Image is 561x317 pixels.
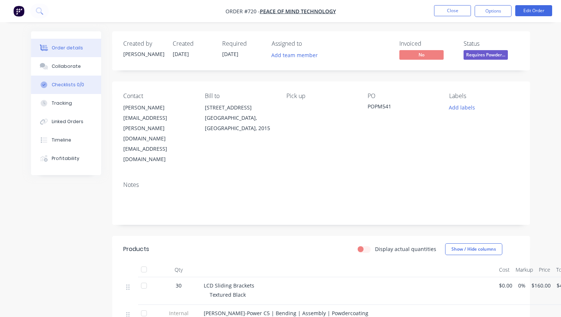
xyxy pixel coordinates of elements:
[13,6,24,17] img: Factory
[434,5,471,16] button: Close
[464,50,508,61] button: Requires Powder...
[31,39,101,57] button: Order details
[368,93,437,100] div: PO
[31,76,101,94] button: Checklists 0/0
[173,40,213,47] div: Created
[31,112,101,131] button: Linked Orders
[176,282,182,289] span: 30
[449,93,519,100] div: Labels
[445,243,502,255] button: Show / Hide columns
[205,102,275,113] div: [STREET_ADDRESS]
[204,310,368,317] span: [PERSON_NAME]-Power C5 | Bending | Assembly | Powdercoating
[173,50,189,58] span: [DATE]
[52,118,83,125] div: Linked Orders
[375,245,436,253] label: Display actual quantities
[399,50,444,59] span: No
[513,262,536,277] div: Markup
[499,282,512,289] span: $0.00
[260,8,336,15] a: Peace of Mind Technology
[515,5,552,16] button: Edit Order
[464,50,508,59] span: Requires Powder...
[226,8,260,15] span: Order #720 -
[52,100,72,107] div: Tracking
[222,40,263,47] div: Required
[123,93,193,100] div: Contact
[123,102,193,144] div: [PERSON_NAME][EMAIL_ADDRESS][PERSON_NAME][DOMAIN_NAME]
[399,40,455,47] div: Invoiced
[156,262,201,277] div: Qty
[31,94,101,112] button: Tracking
[368,102,437,113] div: POPM541
[268,50,322,60] button: Add team member
[52,45,83,51] div: Order details
[123,40,164,47] div: Created by
[205,102,275,133] div: [STREET_ADDRESS][GEOGRAPHIC_DATA], [GEOGRAPHIC_DATA], 2015
[204,282,254,289] span: LCD Sliding Brackets
[475,5,512,17] button: Options
[52,155,79,162] div: Profitability
[123,245,149,254] div: Products
[205,113,275,133] div: [GEOGRAPHIC_DATA], [GEOGRAPHIC_DATA], 2015
[272,40,345,47] div: Assigned to
[222,50,238,58] span: [DATE]
[31,57,101,76] button: Collaborate
[496,262,513,277] div: Cost
[123,144,193,164] div: [EMAIL_ADDRESS][DOMAIN_NAME]
[31,149,101,168] button: Profitability
[52,63,81,70] div: Collaborate
[210,291,246,298] span: Textured Black
[518,282,526,289] span: 0%
[52,81,84,88] div: Checklists 0/0
[159,309,198,317] span: Internal
[205,93,275,100] div: Bill to
[445,102,479,112] button: Add labels
[123,102,193,164] div: [PERSON_NAME][EMAIL_ADDRESS][PERSON_NAME][DOMAIN_NAME][EMAIL_ADDRESS][DOMAIN_NAME]
[286,93,356,100] div: Pick up
[123,50,164,58] div: [PERSON_NAME]
[31,131,101,149] button: Timeline
[536,262,553,277] div: Price
[531,282,551,289] span: $160.00
[464,40,519,47] div: Status
[52,137,71,143] div: Timeline
[123,181,519,188] div: Notes
[272,50,322,60] button: Add team member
